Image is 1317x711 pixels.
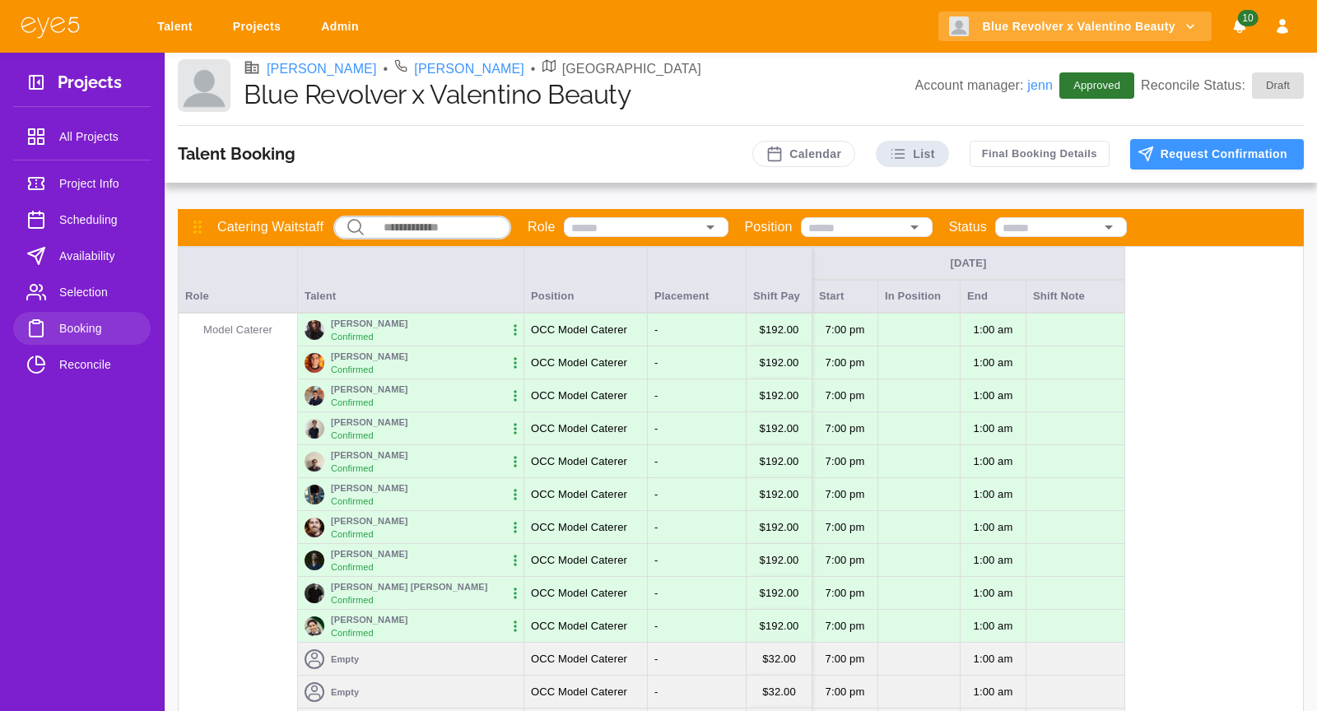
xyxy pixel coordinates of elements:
p: $ 192.00 [760,421,799,437]
p: $ 192.00 [760,519,799,536]
button: Final Booking Details [970,141,1110,167]
a: Project Info [13,167,151,200]
p: 7:00 PM [813,352,877,374]
span: All Projects [59,127,137,146]
span: 10 [1237,10,1258,26]
span: Selection [59,282,137,302]
p: [PERSON_NAME] [331,448,408,462]
p: Empty [331,652,359,666]
p: 1:00 AM [961,648,1026,670]
p: OCC Model Caterer [531,585,627,602]
img: ba3e2d20-496b-11ef-a04b-5bf94ed21a41 [305,485,324,504]
p: - [654,618,658,634]
p: Confirmed [331,593,374,607]
a: Admin [310,12,375,42]
span: Reconcile [59,355,137,374]
p: 7:00 PM [813,385,877,407]
button: Blue Revolver x Valentino Beauty [938,12,1212,42]
p: Confirmed [331,396,374,410]
p: [PERSON_NAME] [331,382,408,396]
p: - [654,651,658,667]
p: - [654,388,658,404]
p: - [654,486,658,503]
p: 1:00 AM [961,484,1026,505]
div: Placement [648,247,747,313]
p: Confirmed [331,330,374,344]
p: OCC Model Caterer [531,651,627,667]
div: Shift Note [1026,280,1125,313]
p: OCC Model Caterer [531,322,627,338]
button: List [876,141,949,167]
p: $ 32.00 [762,651,796,667]
p: Confirmed [331,626,374,640]
a: jenn [1027,78,1053,92]
p: 1:00 AM [961,451,1026,472]
p: Confirmed [331,560,374,574]
p: Account manager: [914,76,1053,95]
p: 7:00 PM [813,451,877,472]
a: Availability [13,239,151,272]
p: Confirmed [331,363,374,377]
p: [PERSON_NAME] [331,316,408,330]
p: 7:00 PM [813,583,877,604]
p: Confirmed [331,495,374,509]
p: Model Caterer [179,321,297,337]
p: OCC Model Caterer [531,453,627,470]
button: Open [903,216,926,239]
span: Availability [59,246,137,266]
p: Role [528,217,556,237]
p: Status [949,217,987,237]
p: 7:00 PM [813,648,877,670]
p: Catering Waitstaff [217,217,323,237]
img: a0d1ca00-77b3-11f0-b8fc-753b677cdeb3 [305,616,324,636]
p: [PERSON_NAME] [331,513,408,527]
p: [GEOGRAPHIC_DATA] [562,59,701,79]
img: 0ec7d270-f394-11ee-9815-3f266e522641 [305,386,324,406]
a: [PERSON_NAME] [267,59,377,79]
p: - [654,355,658,371]
p: Confirmed [331,462,374,476]
p: 7:00 PM [813,418,877,439]
p: $ 192.00 [760,453,799,470]
div: Shift Pay [747,247,812,313]
p: 1:00 AM [961,385,1026,407]
button: Calendar [752,141,855,167]
span: Approved [1063,77,1130,94]
a: All Projects [13,120,151,153]
p: Confirmed [331,429,374,443]
a: Scheduling [13,203,151,236]
div: Position [524,247,648,313]
h3: Projects [58,72,122,98]
h1: Blue Revolver x Valentino Beauty [244,79,914,110]
button: Notifications [1225,12,1254,42]
a: [PERSON_NAME] [414,59,524,79]
p: 1:00 AM [961,352,1026,374]
img: ea71a460-f8fb-11ee-9815-3f266e522641 [305,320,324,340]
a: Booking [13,312,151,345]
span: Booking [59,318,137,338]
p: $ 192.00 [760,585,799,602]
p: OCC Model Caterer [531,552,627,569]
div: [DATE] [819,256,1118,271]
p: $ 32.00 [762,684,796,700]
p: $ 192.00 [760,618,799,634]
a: Selection [13,276,151,309]
p: [PERSON_NAME] [331,481,408,495]
p: 7:00 PM [813,681,877,703]
p: OCC Model Caterer [531,388,627,404]
a: Projects [222,12,297,42]
p: [PERSON_NAME] [331,546,408,560]
button: Open [699,216,722,239]
p: 7:00 PM [813,550,877,571]
p: OCC Model Caterer [531,486,627,503]
p: OCC Model Caterer [531,355,627,371]
div: Talent [298,247,524,313]
p: 1:00 AM [961,681,1026,703]
p: Confirmed [331,527,374,541]
p: Reconcile Status: [1141,72,1304,99]
p: $ 192.00 [760,486,799,503]
p: 1:00 AM [961,550,1026,571]
p: OCC Model Caterer [531,618,627,634]
button: Request Confirmation [1130,139,1304,170]
span: Scheduling [59,210,137,230]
